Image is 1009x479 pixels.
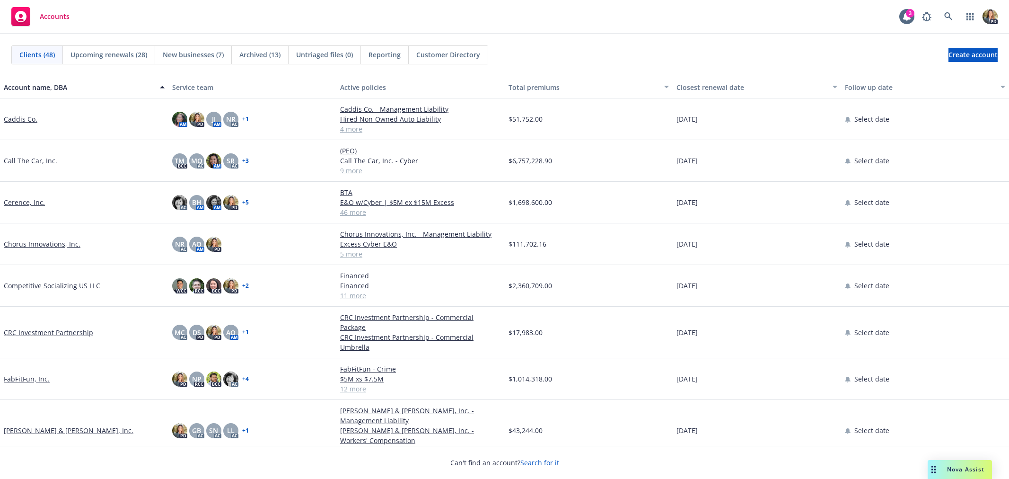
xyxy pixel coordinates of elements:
[172,112,187,127] img: photo
[340,124,501,134] a: 4 more
[676,197,698,207] span: [DATE]
[242,200,249,205] a: + 5
[70,50,147,60] span: Upcoming renewals (28)
[340,312,501,332] a: CRC Investment Partnership - Commercial Package
[4,114,37,124] a: Caddis Co.
[676,114,698,124] span: [DATE]
[168,76,337,98] button: Service team
[509,114,543,124] span: $51,752.00
[505,76,673,98] button: Total premiums
[206,278,221,293] img: photo
[4,426,133,435] a: [PERSON_NAME] & [PERSON_NAME], Inc.
[340,332,501,352] a: CRC Investment Partnership - Commercial Umbrella
[4,281,100,291] a: Competitive Socializing US LLC
[242,376,249,382] a: + 4
[242,116,249,122] a: + 1
[845,82,995,92] div: Follow up date
[854,328,889,337] span: Select date
[676,374,698,384] span: [DATE]
[191,156,202,166] span: MQ
[242,283,249,289] a: + 2
[209,426,218,435] span: SN
[676,328,698,337] span: [DATE]
[172,82,333,92] div: Service team
[223,372,238,387] img: photo
[226,328,236,337] span: AO
[340,239,501,249] a: Excess Cyber E&O
[296,50,353,60] span: Untriaged files (0)
[239,50,281,60] span: Archived (13)
[340,249,501,259] a: 5 more
[340,384,501,394] a: 12 more
[676,82,827,92] div: Closest renewal date
[206,195,221,210] img: photo
[206,153,221,169] img: photo
[509,82,659,92] div: Total premiums
[416,50,480,60] span: Customer Directory
[4,197,45,207] a: Cerence, Inc.
[340,114,501,124] a: Hired Non-Owned Auto Liability
[509,197,552,207] span: $1,698,600.00
[854,281,889,291] span: Select date
[340,146,501,156] a: (PEO)
[676,281,698,291] span: [DATE]
[854,426,889,435] span: Select date
[336,76,505,98] button: Active policies
[854,114,889,124] span: Select date
[227,156,235,166] span: SR
[242,329,249,335] a: + 1
[948,48,998,62] a: Create account
[227,426,235,435] span: LL
[19,50,55,60] span: Clients (48)
[193,328,201,337] span: DS
[172,278,187,293] img: photo
[509,156,552,166] span: $6,757,228.90
[192,197,202,207] span: BH
[340,364,501,374] a: FabFitFun - Crime
[676,156,698,166] span: [DATE]
[4,82,154,92] div: Account name, DBA
[212,114,216,124] span: JJ
[226,114,236,124] span: NR
[983,9,998,24] img: photo
[40,13,70,20] span: Accounts
[340,406,501,426] a: [PERSON_NAME] & [PERSON_NAME], Inc. - Management Liability
[676,239,698,249] span: [DATE]
[676,426,698,435] span: [DATE]
[854,239,889,249] span: Select date
[906,9,914,18] div: 3
[961,7,980,26] a: Switch app
[509,374,552,384] span: $1,014,318.00
[192,374,202,384] span: NP
[340,197,501,207] a: E&O w/Cyber | $5M ex $15M Excess
[450,458,559,468] span: Can't find an account?
[189,112,204,127] img: photo
[172,195,187,210] img: photo
[928,460,992,479] button: Nova Assist
[189,278,204,293] img: photo
[340,156,501,166] a: Call The Car, Inc. - Cyber
[163,50,224,60] span: New businesses (7)
[172,423,187,438] img: photo
[509,281,552,291] span: $2,360,709.00
[948,46,998,64] span: Create account
[340,187,501,197] a: BTA
[854,156,889,166] span: Select date
[175,156,184,166] span: TM
[340,291,501,301] a: 11 more
[4,239,80,249] a: Chorus Innovations, Inc.
[340,229,501,239] a: Chorus Innovations, Inc. - Management Liability
[673,76,841,98] button: Closest renewal date
[206,237,221,252] img: photo
[223,195,238,210] img: photo
[340,445,501,455] a: 5 more
[509,426,543,435] span: $43,244.00
[917,7,936,26] a: Report a Bug
[4,374,50,384] a: FabFitFun, Inc.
